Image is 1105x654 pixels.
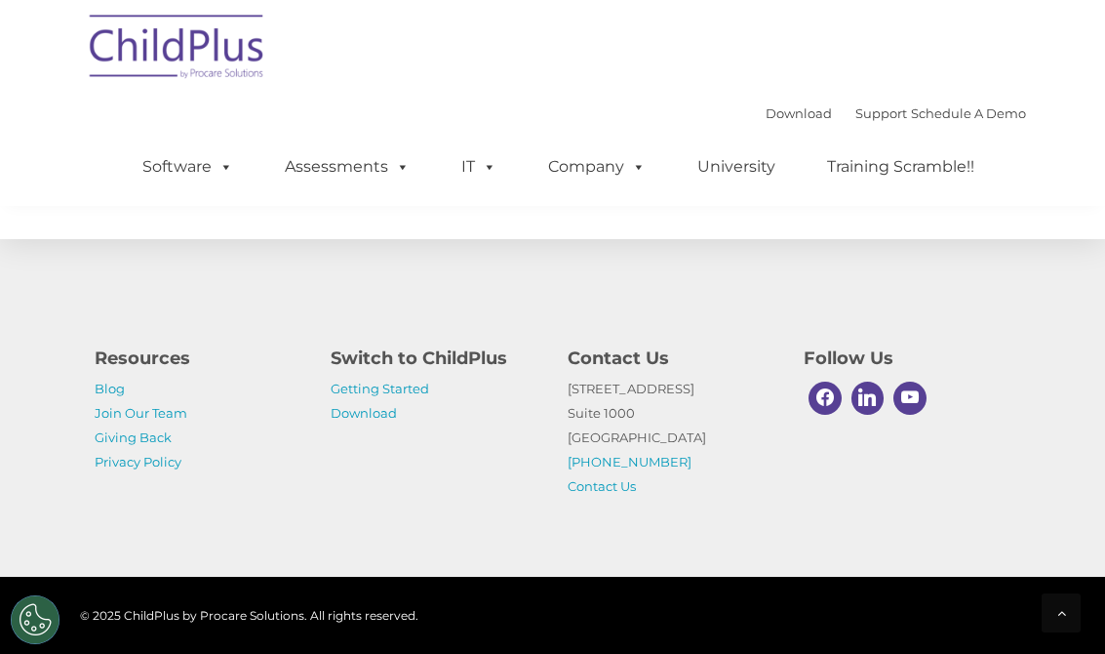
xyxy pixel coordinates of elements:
a: Software [123,147,253,186]
a: University [678,147,795,186]
h4: Contact Us [568,345,775,372]
a: Support [855,105,907,121]
img: ChildPlus by Procare Solutions [80,1,275,99]
a: Schedule A Demo [911,105,1026,121]
button: Cookies Settings [11,595,59,644]
a: Company [529,147,665,186]
h4: Follow Us [804,345,1011,372]
a: Contact Us [568,478,636,494]
a: [PHONE_NUMBER] [568,454,691,470]
a: Download [766,105,832,121]
a: Assessments [265,147,429,186]
h4: Resources [95,345,302,372]
h4: Switch to ChildPlus [331,345,538,372]
font: | [766,105,1026,121]
span: © 2025 ChildPlus by Procare Solutions. All rights reserved. [80,608,418,623]
a: Training Scramble!! [808,147,994,186]
a: IT [442,147,516,186]
a: Youtube [888,377,931,420]
a: Facebook [804,377,847,420]
a: Linkedin [847,377,889,420]
a: Join Our Team [95,405,187,421]
a: Privacy Policy [95,454,181,470]
a: Getting Started [331,381,429,396]
a: Blog [95,381,125,396]
a: Download [331,405,397,421]
a: Giving Back [95,429,172,445]
p: [STREET_ADDRESS] Suite 1000 [GEOGRAPHIC_DATA] [568,377,775,499]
